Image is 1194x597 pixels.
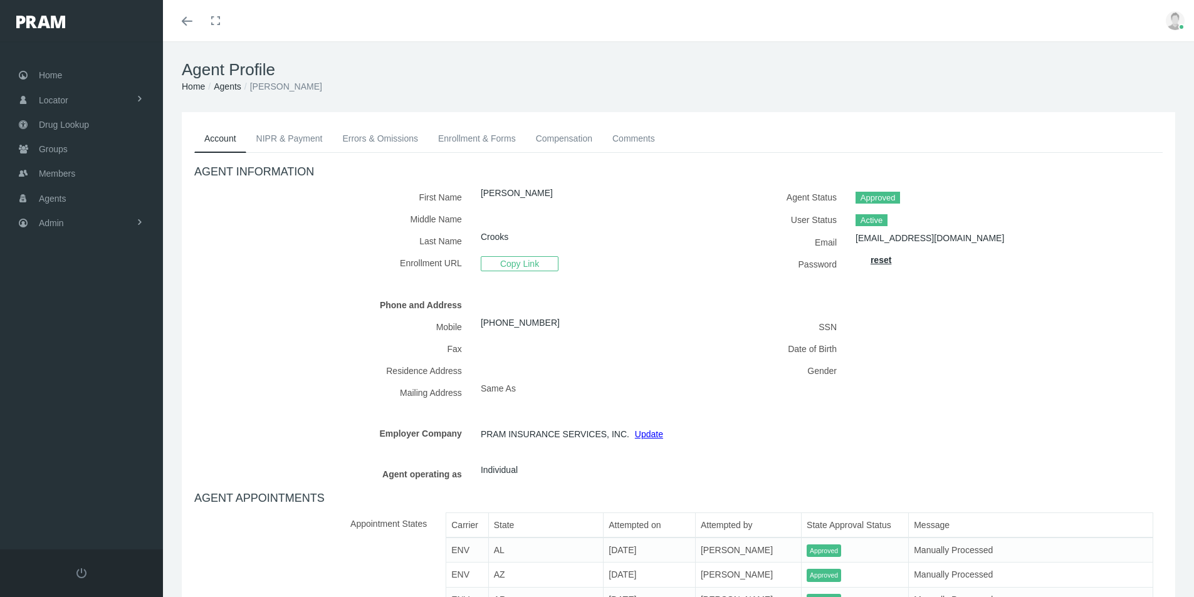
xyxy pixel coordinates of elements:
[635,429,663,439] a: Update
[16,16,65,28] img: PRAM_20_x_78.png
[194,316,471,338] label: Mobile
[909,563,1153,588] td: Manually Processed
[481,318,560,328] a: [PHONE_NUMBER]
[194,422,471,444] label: Employer Company
[856,192,900,204] span: Approved
[488,512,604,537] th: State
[807,544,841,558] span: Approved
[695,563,801,588] td: [PERSON_NAME]
[688,338,847,360] label: Date of Birth
[194,463,471,485] label: Agent operating as
[39,113,89,137] span: Drug Lookup
[688,253,847,275] label: Password
[194,252,471,275] label: Enrollment URL
[488,563,604,588] td: AZ
[246,125,333,152] a: NIPR & Payment
[39,187,66,210] span: Agents
[909,512,1153,537] th: Message
[446,563,488,588] td: ENV
[604,537,696,563] td: [DATE]
[39,137,68,161] span: Groups
[194,294,471,316] label: Phone and Address
[194,165,1163,179] h4: AGENT INFORMATION
[194,208,471,230] label: Middle Name
[481,256,558,271] span: Copy Link
[481,258,558,268] a: Copy Link
[194,230,471,252] label: Last Name
[194,382,471,403] label: Mailing Address
[688,231,847,253] label: Email
[182,60,1175,80] h1: Agent Profile
[604,512,696,537] th: Attempted on
[695,537,801,563] td: [PERSON_NAME]
[214,81,241,91] a: Agents
[194,125,246,153] a: Account
[526,125,602,152] a: Compensation
[807,569,841,582] span: Approved
[39,162,75,185] span: Members
[856,233,1004,243] a: [EMAIL_ADDRESS][DOMAIN_NAME]
[688,316,847,338] label: SSN
[446,512,488,537] th: Carrier
[428,125,526,152] a: Enrollment & Forms
[194,360,471,382] label: Residence Address
[688,186,847,209] label: Agent Status
[241,80,322,93] li: [PERSON_NAME]
[856,214,888,227] span: Active
[182,81,205,91] a: Home
[481,460,518,479] span: Individual
[39,211,64,235] span: Admin
[688,360,847,382] label: Gender
[802,512,909,537] th: State Approval Status
[909,537,1153,563] td: Manually Processed
[488,537,604,563] td: AL
[332,125,428,152] a: Errors & Omissions
[39,63,62,87] span: Home
[602,125,665,152] a: Comments
[39,88,68,112] span: Locator
[688,209,847,231] label: User Status
[194,186,471,208] label: First Name
[481,383,516,393] span: Same As
[871,255,891,265] a: reset
[695,512,801,537] th: Attempted by
[481,188,553,198] a: [PERSON_NAME]
[481,232,508,242] a: Crooks
[446,537,488,563] td: ENV
[481,425,629,444] span: PRAM INSURANCE SERVICES, INC.
[1166,11,1185,30] img: user-placeholder.jpg
[194,492,1163,506] h4: AGENT APPOINTMENTS
[194,338,471,360] label: Fax
[604,563,696,588] td: [DATE]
